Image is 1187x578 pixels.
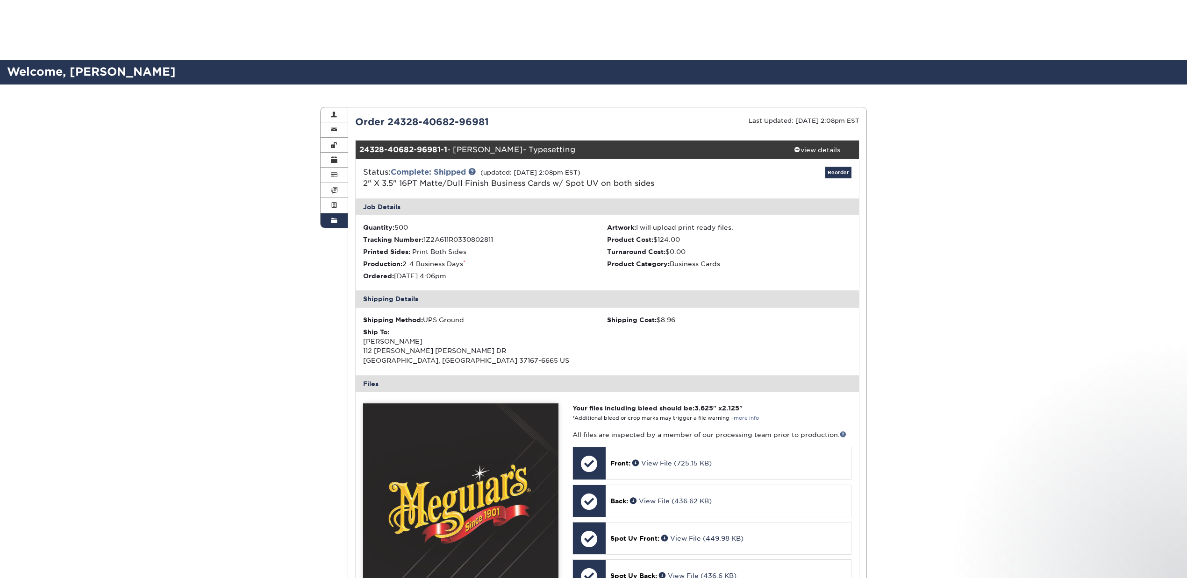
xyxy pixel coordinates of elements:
[610,459,630,467] span: Front:
[363,272,394,280] strong: Ordered:
[607,223,851,232] li: I will upload print ready files.
[632,459,712,467] a: View File (725.15 KB)
[572,404,743,412] strong: Your files including bleed should be: " x "
[572,430,851,439] p: All files are inspected by a member of our processing team prior to production.
[423,236,493,243] span: 1Z2A611R0330802811
[363,223,608,232] li: 500
[356,167,691,189] div: Status:
[363,316,423,324] strong: Shipping Method:
[412,248,466,255] span: Print Both Sides
[607,224,636,231] strong: Artwork:
[694,404,713,412] span: 3.625
[356,141,775,159] div: - [PERSON_NAME]- Typesetting
[607,259,851,268] li: Business Cards
[825,167,851,178] a: Reorder
[775,141,859,159] a: view details
[363,271,608,281] li: [DATE] 4:06pm
[734,415,759,421] a: more info
[630,497,712,505] a: View File (436.62 KB)
[607,235,851,244] li: $124.00
[363,327,608,366] div: [PERSON_NAME] 112 [PERSON_NAME] [PERSON_NAME] DR [GEOGRAPHIC_DATA], [GEOGRAPHIC_DATA] 37167-6665 US
[1155,546,1178,569] iframe: Intercom live chat
[607,248,665,255] strong: Turnaround Cost:
[363,224,394,231] strong: Quantity:
[722,404,739,412] span: 2.125
[356,375,859,392] div: Files
[607,247,851,256] li: $0.00
[363,179,654,188] a: 2" X 3.5" 16PT Matte/Dull Finish Business Cards w/ Spot UV on both sides
[356,290,859,307] div: Shipping Details
[391,168,466,176] a: Complete: Shipped
[363,248,410,255] strong: Printed Sides:
[348,115,608,129] div: Order 24328-40682-96981
[775,145,859,155] div: view details
[607,316,657,324] strong: Shipping Cost:
[661,535,744,542] a: View File (449.98 KB)
[610,497,628,505] span: Back:
[356,198,859,215] div: Job Details
[363,259,608,268] li: 2-4 Business Days
[607,260,670,268] strong: Product Category:
[749,117,859,124] small: Last Updated: [DATE] 2:08pm EST
[610,535,659,542] span: Spot Uv Front:
[359,145,447,154] strong: 24328-40682-96981-1
[607,315,851,324] div: $8.96
[572,415,759,421] small: *Additional bleed or crop marks may trigger a file warning –
[363,315,608,324] div: UPS Ground
[363,260,402,268] strong: Production:
[480,169,580,176] small: (updated: [DATE] 2:08pm EST)
[607,236,653,243] strong: Product Cost:
[363,328,389,336] strong: Ship To:
[363,236,423,243] strong: Tracking Number:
